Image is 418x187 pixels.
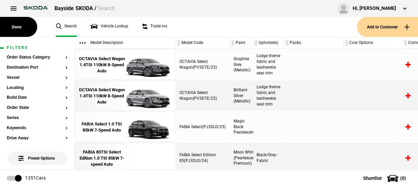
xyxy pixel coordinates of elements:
[56,17,77,37] a: Search
[78,149,125,168] div: FABIA 85TSI Select Edition 1.0 TSI 85kW 7-speed Auto
[363,176,382,181] span: Shortlist
[78,81,125,111] a: OCTAVIA Select Wagon 1.4TSI 110kW 8-Speed Auto
[97,5,115,11] span: Search
[7,46,68,50] h1: Filters
[253,37,284,49] div: Upholstery
[7,86,68,90] button: Locating
[7,106,68,110] button: Order State
[7,75,68,86] section: Vessel
[344,37,402,49] div: Cost Options
[230,112,253,142] div: Magic Black Pearlescent
[54,5,115,12] div: Bayside SKODA /
[253,143,284,173] div: Black/Grey - Fabric
[78,87,125,106] div: OCTAVIA Select Wagon 1.4TSI 110kW 8-Speed Auto
[20,3,51,13] img: skoda.png
[176,143,230,173] div: FABIA Select Edition 85(PJ3DLD/24)
[7,95,68,100] button: Build Date
[7,65,68,70] button: Destination Port
[357,17,418,37] button: Add to Customer
[253,80,284,111] div: Lodge theme fabric and leatherette seat trim
[125,81,172,111] img: Skoda_PV5DTE_25_NE_8E8E_ext.png
[125,50,172,80] img: Skoda_PV5DTE_25_NE_5X5X_ext.png
[176,80,230,111] div: OCTAVIA Select Wagon(PV5DTE/25)
[253,49,284,80] div: Lodge theme fabric and leatherette seat trim
[7,106,68,116] section: Order State
[78,50,125,80] a: OCTAVIA Select Wagon 1.4TSI 110kW 8-Speed Auto
[20,147,55,161] span: Preset Options
[176,112,230,142] div: FABIA Select(PJ3DLD/25)
[78,112,125,142] a: FABIA Select 1.0 TSI 85kW 7-Speed Auto
[7,55,68,65] section: Order Status Category
[7,86,68,96] section: Locating
[7,65,68,75] section: Destination Port
[125,112,172,142] img: Skoda_PJ3DLD_25_NQ_1Z1Z_ext.png
[78,143,125,173] a: FABIA 85TSI Select Edition 1.0 TSI 85kW 7-speed Auto
[25,175,46,182] div: 1351 Cars
[142,17,167,37] a: Trade ins
[353,170,418,187] button: Shortlist(0)
[176,49,230,80] div: OCTAVIA Select Wagon(PV5DTE/25)
[7,136,68,146] section: Drive Away
[125,143,172,173] img: png;base64,iVBORw0KGgoAAAANSUhEUgAAAAEAAAABCAQAAAC1HAwCAAAAC0lEQVR42mNkYAAAAAYAAjCB0C8AAAAASUVORK...
[7,136,68,141] button: Drive Away
[78,121,125,133] div: FABIA Select 1.0 TSI 85kW 7-Speed Auto
[74,37,176,49] div: Model Description
[353,5,396,12] div: Hi, [PERSON_NAME]
[7,116,68,120] button: Series
[7,95,68,106] section: Build Date
[7,126,68,136] section: Keywords
[7,75,68,80] button: Vessel
[176,37,230,49] div: Model Code
[400,176,406,181] span: ( 0 )
[7,126,68,131] button: Keywords
[284,37,344,49] div: Packs
[230,37,253,49] div: Paint
[7,116,68,126] section: Series
[78,56,125,74] div: OCTAVIA Select Wagon 1.4TSI 110kW 8-Speed Auto
[230,143,253,173] div: Moon White (Pearlescent Premium)
[90,17,128,37] a: Vehicle Lookup
[230,80,253,111] div: Brilliant Silver (Metallic)
[7,55,68,60] button: Order Status Category
[230,49,253,80] div: Graphite Grey (Metallic)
